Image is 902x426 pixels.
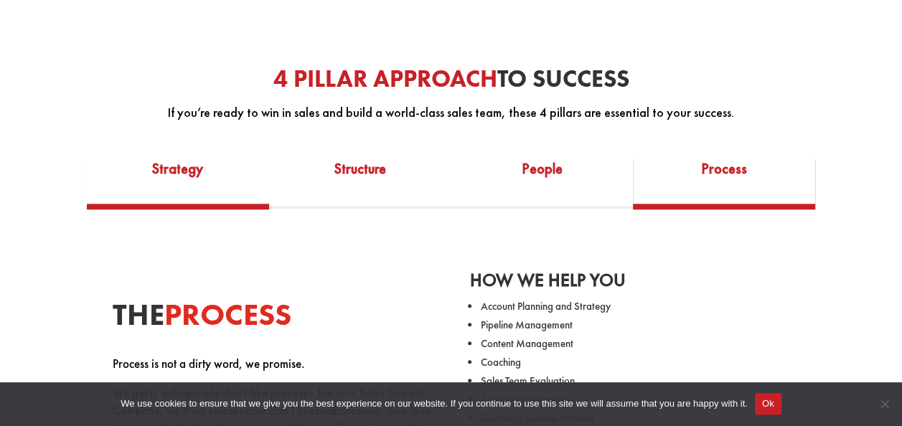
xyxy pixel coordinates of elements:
[273,63,497,94] span: 4 Pillar Approach
[87,153,269,203] a: Strategy
[164,295,291,334] span: Process
[121,397,747,411] span: We use cookies to ensure that we give you the best experience on our website. If you continue to ...
[480,355,520,369] span: Coaching
[113,356,304,371] span: Process is not a dirty word, we promise.
[755,393,781,415] button: Ok
[480,299,610,313] span: Account Planning and Strategy
[480,374,574,388] span: Sales Team Evaluation
[113,300,432,338] h3: The
[480,336,573,351] span: Content Management
[269,153,451,203] a: Structure
[168,104,734,120] span: If you’re ready to win in sales and build a world-class sales team, these 4 pillars are essential...
[469,271,789,297] h4: HOW WE HELP YOU
[877,397,891,411] span: No
[451,153,633,203] a: People
[480,318,572,332] span: Pipeline Management
[90,67,812,98] h2: To Success
[633,153,815,203] a: Process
